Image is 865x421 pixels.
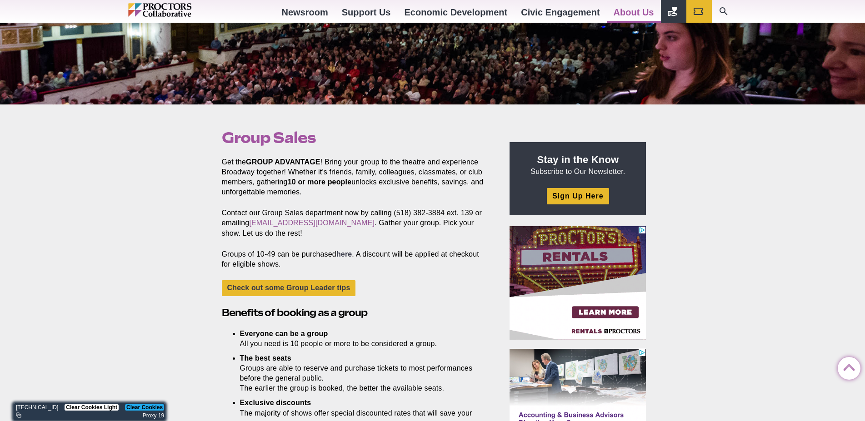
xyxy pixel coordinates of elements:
strong: Stay in the Know [537,154,619,165]
p: Contact our Group Sales department now by calling (518) 382-3884 ext. 139 or emailing . Gather yo... [222,208,489,238]
strong: The best seats [240,354,291,362]
strong: Exclusive discounts [240,399,311,406]
h2: Benefits of booking as a group [222,306,489,320]
strong: 10 or more people [288,178,352,186]
a: [EMAIL_ADDRESS][DOMAIN_NAME] [249,219,375,227]
a: Back to Top [838,357,856,376]
p: Groups of 10-49 can be purchased . A discount will be applied at checkout for eligible shows. [222,249,489,269]
a: Sign Up Here [547,188,609,204]
strong: Everyone can be a group [240,330,328,337]
img: Proctors logo [128,3,230,17]
a: Check out some Group Leader tips [222,280,356,296]
a: here [336,250,352,258]
strong: GROUP ADVANTAGE [246,158,320,166]
li: Groups are able to reserve and purchase tickets to most performances before the general public. T... [240,353,475,393]
h1: Group Sales [222,129,489,146]
iframe: Advertisement [510,226,646,340]
p: Subscribe to Our Newsletter. [520,153,635,177]
p: Get the ! Bring your group to the theatre and experience Broadway together! Whether it’s friends,... [222,157,489,197]
li: All you need is 10 people or more to be considered a group. [240,329,475,349]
